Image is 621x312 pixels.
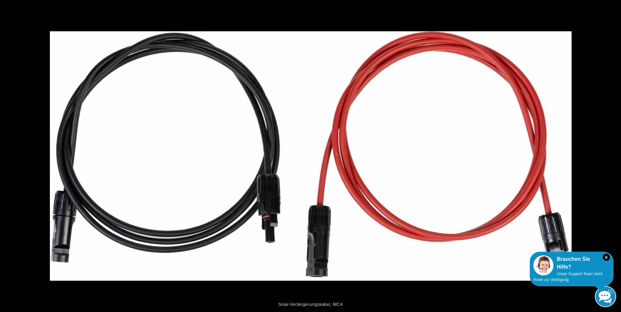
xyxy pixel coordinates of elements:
[533,255,554,275] img: Customer service
[242,298,379,311] div: Solar-Verlängerungskabel, MC4
[603,254,610,261] i: Schließen
[533,272,602,282] span: Unser Support-Team steht Ihnen zur Verfügung
[50,31,571,281] img: Solar-Verlängerungskabel, MC4
[533,255,610,271] div: Brauchen Sie Hilfe?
